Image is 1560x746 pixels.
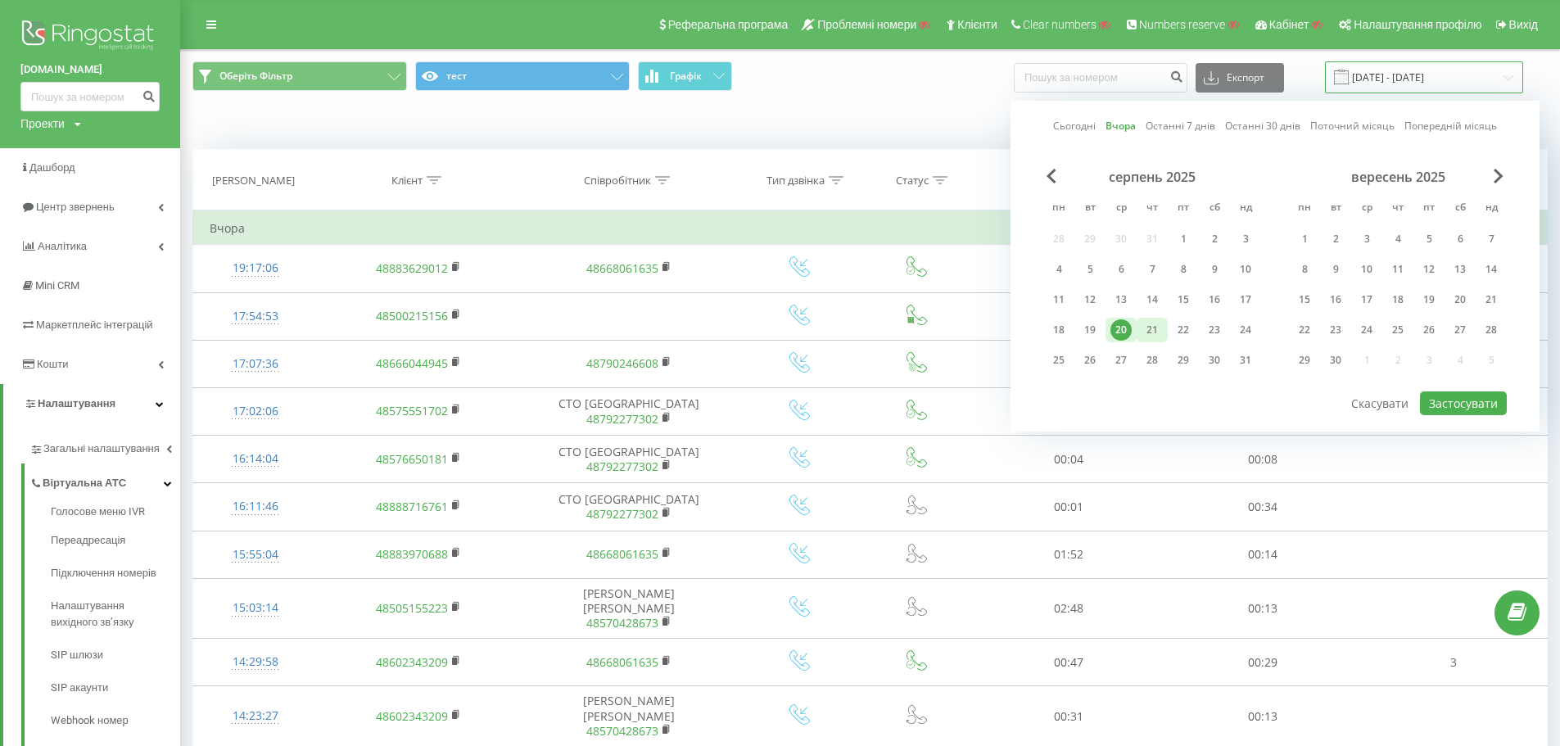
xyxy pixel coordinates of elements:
a: Загальні налаштування [29,429,180,463]
div: чт 21 серп 2025 р. [1137,318,1168,342]
div: нд 7 вер 2025 р. [1476,227,1507,251]
a: Останні 7 днів [1146,118,1215,133]
a: 48792277302 [586,411,658,427]
div: вт 2 вер 2025 р. [1320,227,1351,251]
div: 22 [1173,319,1194,341]
a: 48570428673 [586,723,658,739]
div: чт 11 вер 2025 р. [1382,257,1413,282]
div: 17 [1235,289,1256,310]
div: вт 12 серп 2025 р. [1074,287,1106,312]
div: вт 30 вер 2025 р. [1320,348,1351,373]
div: пн 18 серп 2025 р. [1043,318,1074,342]
a: Поточний місяць [1310,118,1395,133]
a: 48668061635 [586,546,658,562]
div: 4 [1387,228,1409,250]
a: 48505155223 [376,600,448,616]
span: Дашборд [29,161,75,174]
div: 27 [1110,350,1132,371]
div: 3 [1356,228,1377,250]
a: 48500215156 [376,308,448,323]
div: 26 [1079,350,1101,371]
a: [DOMAIN_NAME] [20,61,160,78]
div: вересень 2025 [1289,169,1507,185]
div: 15:55:04 [210,539,301,571]
div: 1 [1294,228,1315,250]
div: вт 19 серп 2025 р. [1074,318,1106,342]
div: пн 11 серп 2025 р. [1043,287,1074,312]
div: 7 [1481,228,1502,250]
div: пн 15 вер 2025 р. [1289,287,1320,312]
span: Webhook номер [51,712,129,729]
div: пн 22 вер 2025 р. [1289,318,1320,342]
a: Підключення номерів [51,557,180,590]
div: ср 17 вер 2025 р. [1351,287,1382,312]
div: 23 [1204,319,1225,341]
td: [PERSON_NAME] [PERSON_NAME] [520,578,738,639]
div: нд 17 серп 2025 р. [1230,287,1261,312]
div: 14 [1142,289,1163,310]
span: Next Month [1494,169,1503,183]
div: пт 1 серп 2025 р. [1168,227,1199,251]
div: 16:14:04 [210,443,301,475]
abbr: середа [1354,197,1379,221]
div: пн 1 вер 2025 р. [1289,227,1320,251]
div: сб 30 серп 2025 р. [1199,348,1230,373]
span: Numbers reserve [1139,18,1225,31]
div: нд 31 серп 2025 р. [1230,348,1261,373]
span: Реферальна програма [668,18,789,31]
abbr: вівторок [1323,197,1348,221]
div: Тип дзвінка [766,174,825,188]
td: 00:13 [1165,578,1360,639]
div: нд 10 серп 2025 р. [1230,257,1261,282]
td: 01:35 [971,340,1166,387]
abbr: понеділок [1292,197,1317,221]
div: вт 26 серп 2025 р. [1074,348,1106,373]
div: сб 9 серп 2025 р. [1199,257,1230,282]
div: 5 [1418,228,1440,250]
div: 15 [1294,289,1315,310]
div: ср 3 вер 2025 р. [1351,227,1382,251]
button: Скасувати [1342,391,1418,415]
div: Клієнт [391,174,423,188]
span: Налаштування [38,397,115,409]
div: нд 3 серп 2025 р. [1230,227,1261,251]
div: 2 [1325,228,1346,250]
span: Переадресація [51,532,125,549]
div: 28 [1142,350,1163,371]
span: Графік [670,70,702,82]
td: СТО [GEOGRAPHIC_DATA] [520,436,738,483]
a: SIP акаунти [51,671,180,704]
span: Clear numbers [1023,18,1097,31]
div: 3 [1235,228,1256,250]
abbr: п’ятниця [1171,197,1196,221]
a: 48883629012 [376,260,448,276]
a: Віртуальна АТС [29,463,180,498]
span: Центр звернень [36,201,115,213]
abbr: п’ятниця [1417,197,1441,221]
div: чт 14 серп 2025 р. [1137,287,1168,312]
a: 48602343209 [376,708,448,724]
button: Застосувати [1420,391,1507,415]
span: Кабінет [1269,18,1309,31]
span: Проблемні номери [817,18,916,31]
div: 14:23:27 [210,700,301,732]
div: 29 [1294,350,1315,371]
div: пн 8 вер 2025 р. [1289,257,1320,282]
span: Голосове меню IVR [51,504,145,520]
div: вт 16 вер 2025 р. [1320,287,1351,312]
div: чт 28 серп 2025 р. [1137,348,1168,373]
a: 48570428673 [586,615,658,631]
div: ср 24 вер 2025 р. [1351,318,1382,342]
div: 10 [1235,259,1256,280]
a: 48602343209 [376,654,448,670]
div: сб 13 вер 2025 р. [1445,257,1476,282]
div: 11 [1387,259,1409,280]
span: Віртуальна АТС [43,475,126,491]
a: Налаштування вихідного зв’язку [51,590,180,639]
div: 26 [1418,319,1440,341]
span: Підключення номерів [51,565,156,581]
span: SIP шлюзи [51,647,103,663]
div: 4 [1048,259,1069,280]
div: 6 [1449,228,1471,250]
div: пт 15 серп 2025 р. [1168,287,1199,312]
